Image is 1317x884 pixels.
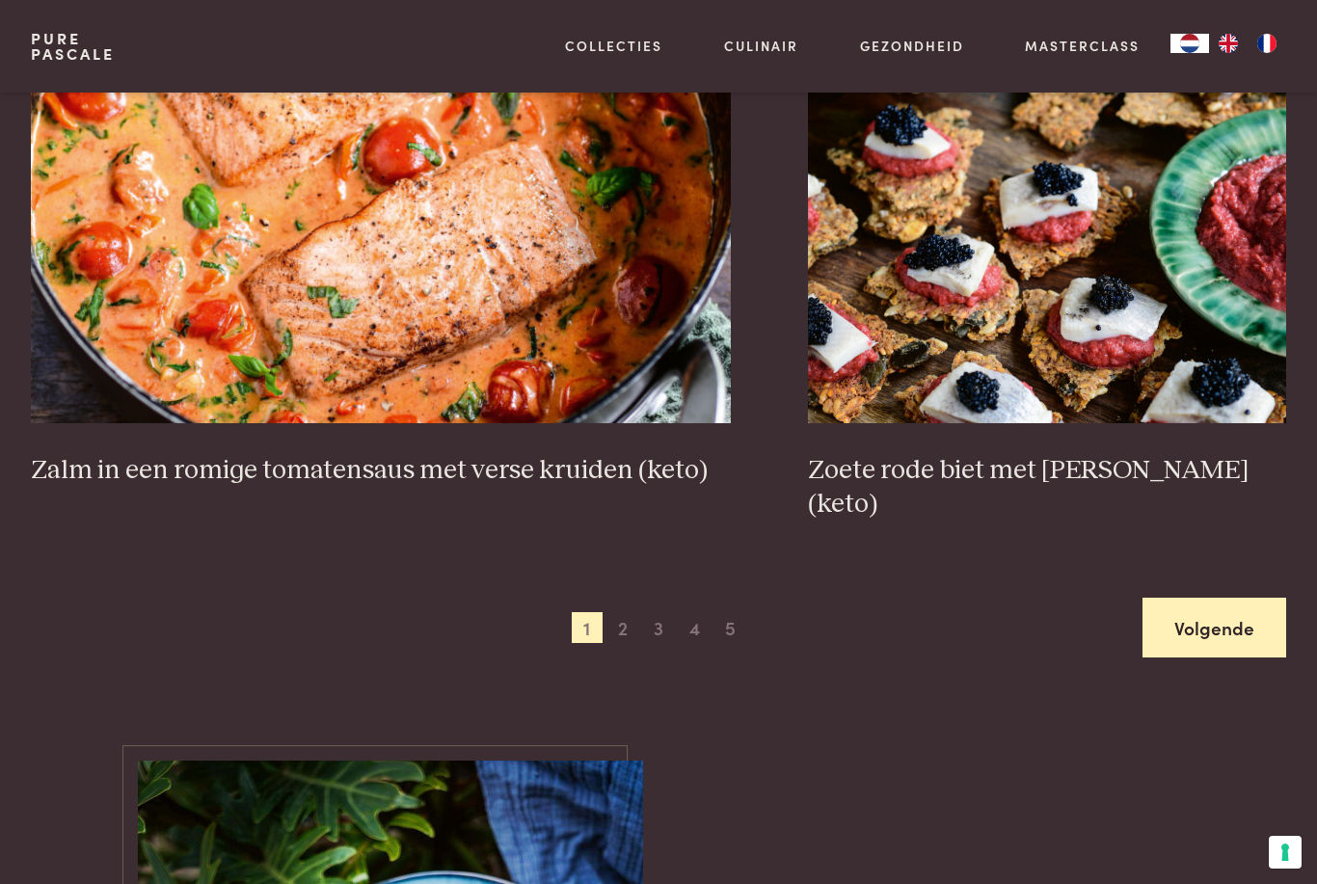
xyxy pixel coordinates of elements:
[31,38,731,423] img: Zalm in een romige tomatensaus met verse kruiden (keto)
[1269,836,1302,869] button: Uw voorkeuren voor toestemming voor trackingtechnologieën
[31,31,115,62] a: PurePascale
[643,612,674,643] span: 3
[1170,34,1286,53] aside: Language selected: Nederlands
[1170,34,1209,53] a: NL
[808,454,1286,521] h3: Zoete rode biet met [PERSON_NAME] (keto)
[607,612,638,643] span: 2
[1248,34,1286,53] a: FR
[1170,34,1209,53] div: Language
[679,612,710,643] span: 4
[808,38,1286,423] img: Zoete rode biet met zure haring (keto)
[714,612,745,643] span: 5
[1025,36,1140,56] a: Masterclass
[31,38,731,487] a: Zalm in een romige tomatensaus met verse kruiden (keto) Zalm in een romige tomatensaus met verse ...
[31,454,731,488] h3: Zalm in een romige tomatensaus met verse kruiden (keto)
[808,38,1286,521] a: Zoete rode biet met zure haring (keto) Zoete rode biet met [PERSON_NAME] (keto)
[572,612,603,643] span: 1
[860,36,964,56] a: Gezondheid
[724,36,798,56] a: Culinair
[565,36,662,56] a: Collecties
[1142,598,1286,658] a: Volgende
[1209,34,1248,53] a: EN
[1209,34,1286,53] ul: Language list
